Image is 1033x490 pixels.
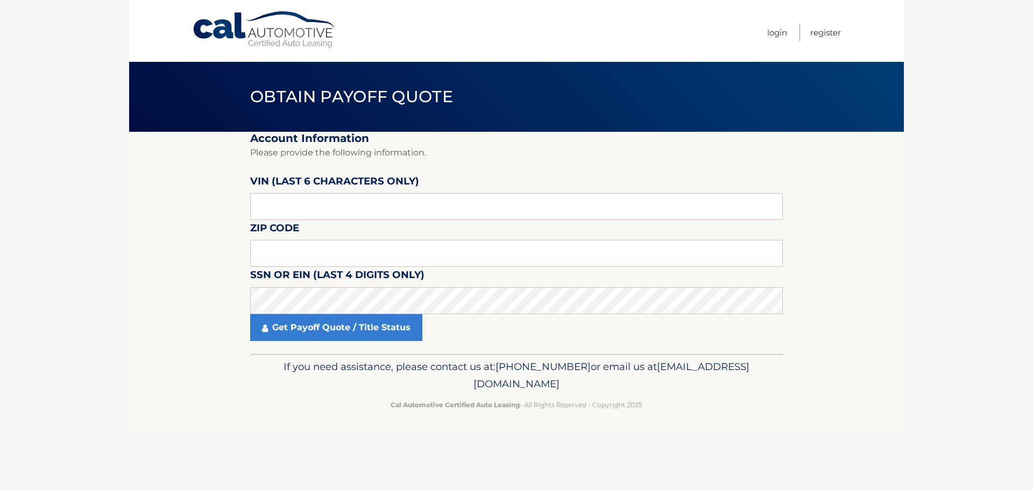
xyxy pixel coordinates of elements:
p: Please provide the following information. [250,145,783,160]
a: Get Payoff Quote / Title Status [250,314,422,341]
p: - All Rights Reserved - Copyright 2025 [257,399,776,410]
a: Register [810,24,841,41]
p: If you need assistance, please contact us at: or email us at [257,358,776,393]
a: Cal Automotive [192,11,337,49]
label: SSN or EIN (last 4 digits only) [250,267,424,287]
strong: Cal Automotive Certified Auto Leasing [391,401,520,409]
span: Obtain Payoff Quote [250,87,453,106]
span: [PHONE_NUMBER] [496,360,591,373]
label: Zip Code [250,220,299,240]
a: Login [767,24,787,41]
h2: Account Information [250,132,783,145]
label: VIN (last 6 characters only) [250,173,419,193]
